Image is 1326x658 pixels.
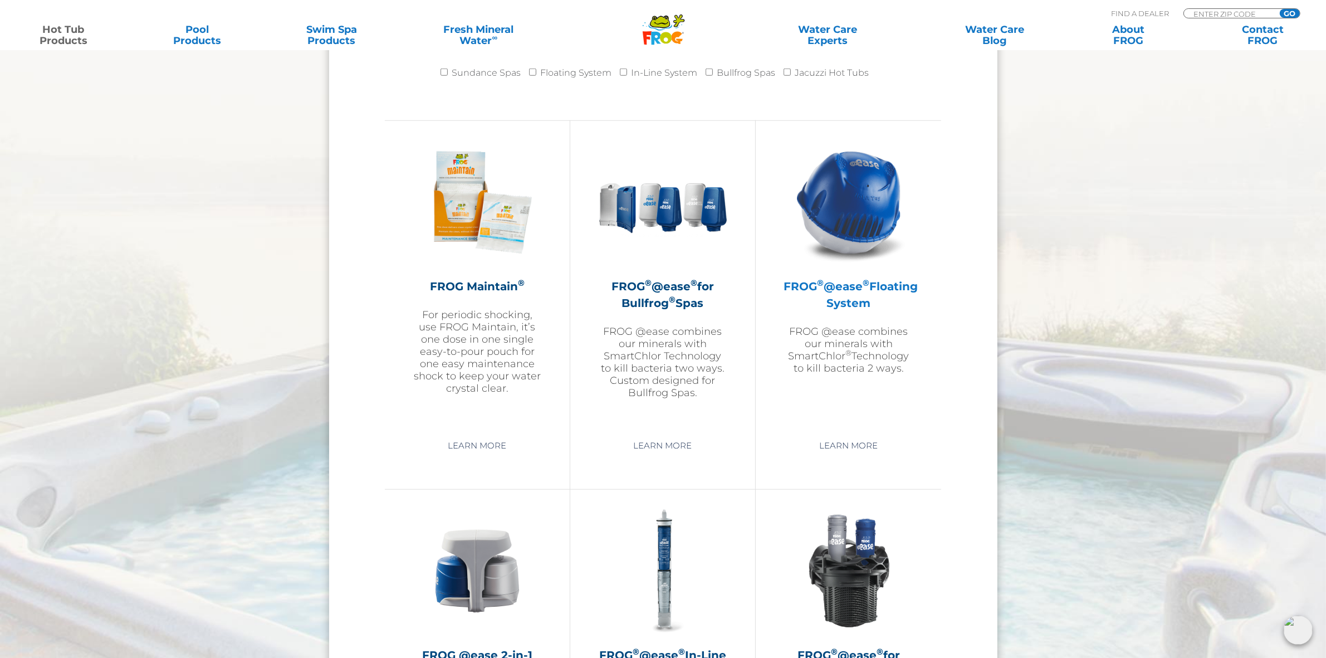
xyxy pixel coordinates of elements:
img: hot-tub-product-atease-system-300x300.png [784,138,913,267]
sup: ∞ [492,33,498,42]
a: Learn More [806,436,890,456]
label: Floating System [540,62,611,84]
a: Learn More [435,436,519,456]
h2: FROG Maintain [413,278,542,295]
p: For periodic shocking, use FROG Maintain, it’s one dose in one single easy-to-pour pouch for one ... [413,309,542,394]
a: FROG®@ease®for Bullfrog®SpasFROG @ease combines our minerals with SmartChlor Technology to kill b... [598,138,727,427]
p: Find A Dealer [1111,8,1169,18]
a: ContactFROG [1211,24,1315,46]
p: FROG @ease combines our minerals with SmartChlor Technology to kill bacteria two ways. Custom des... [598,325,727,399]
h2: FROG @ease Floating System [784,278,913,311]
input: GO [1280,9,1300,18]
label: In-Line System [631,62,697,84]
sup: ® [877,646,883,657]
sup: ® [518,277,525,288]
h2: FROG @ease for Bullfrog Spas [598,278,727,311]
sup: ® [863,277,869,288]
sup: ® [645,277,652,288]
img: InLineWeir_Front_High_inserting-v2-300x300.png [784,506,913,636]
label: Jacuzzi Hot Tubs [795,62,869,84]
a: Water CareBlog [942,24,1046,46]
img: inline-system-300x300.png [598,506,727,636]
img: openIcon [1284,616,1313,645]
a: AboutFROG [1077,24,1181,46]
label: Bullfrog Spas [717,62,775,84]
a: Hot TubProducts [11,24,115,46]
a: Fresh MineralWater∞ [413,24,544,46]
sup: ® [831,646,838,657]
label: Sundance Spas [452,62,521,84]
sup: ® [678,646,685,657]
sup: ® [845,348,852,357]
a: FROG®@ease®Floating SystemFROG @ease combines our minerals with SmartChlor®Technology to kill bac... [784,138,913,427]
input: Zip Code Form [1192,9,1268,18]
a: FROG Maintain®For periodic shocking, use FROG Maintain, it’s one dose in one single easy-to-pour ... [413,138,542,427]
p: FROG @ease combines our minerals with SmartChlor Technology to kill bacteria 2 ways. [784,325,913,374]
sup: ® [817,277,824,288]
img: @ease-2-in-1-Holder-v2-300x300.png [413,506,542,636]
sup: ® [633,646,639,657]
a: Water CareExperts [743,24,912,46]
img: Frog_Maintain_Hero-2-v2-300x300.png [413,138,542,267]
sup: ® [669,294,676,305]
a: Learn More [620,436,704,456]
a: PoolProducts [145,24,249,46]
img: bullfrog-product-hero-300x300.png [598,138,727,267]
sup: ® [691,277,697,288]
a: Swim SpaProducts [280,24,384,46]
